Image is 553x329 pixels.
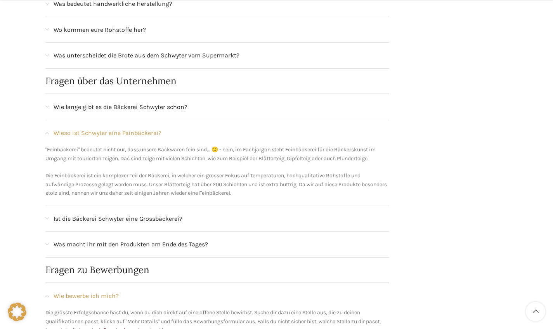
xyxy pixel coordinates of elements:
[54,50,239,61] span: Was unterscheidet die Brote aus dem Schwyter vom Supermarkt?
[45,145,390,197] p: "Feinbäckerei" bedeutet nicht nur, dass unsere Backwaren fein sind... 🙂 - nein, im Fachjargon ste...
[45,265,390,275] h2: Fragen zu Bewerbungen
[526,302,545,321] a: Scroll to top button
[54,214,182,224] span: Ist die Bäckerei Schwyter eine Grossbäckerei?
[54,128,161,138] span: Wieso ist Schwyter eine Feinbäckerei?
[54,102,187,112] span: Wie lange gibt es die Bäckerei Schwyter schon?
[45,76,390,86] h2: Fragen über das Unternehmen
[54,291,119,301] span: Wie bewerbe ich mich?
[54,25,146,35] span: Wo kommen eure Rohstoffe her?
[54,239,208,249] span: Was macht ihr mit den Produkten am Ende des Tages?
